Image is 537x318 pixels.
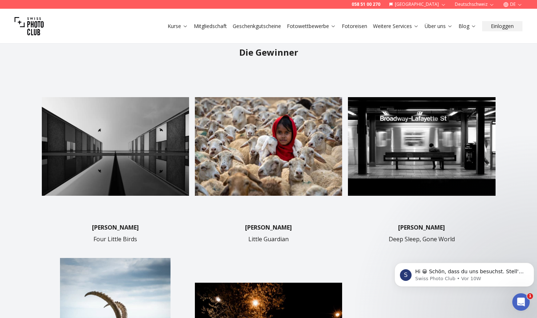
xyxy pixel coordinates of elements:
p: Four Little Birds [93,235,137,243]
p: [PERSON_NAME] [92,223,139,232]
span: 1 [527,293,533,299]
a: Geschenkgutscheine [233,23,281,30]
a: Mitgliedschaft [194,23,227,30]
img: image [348,73,495,220]
img: image [195,73,342,220]
a: Fotowettbewerbe [287,23,336,30]
a: Fotoreisen [342,23,367,30]
iframe: Intercom notifications Nachricht [392,247,537,298]
p: Deep Sleep, Gone World [389,235,455,243]
h2: Die Gewinner [42,47,496,58]
img: image [42,73,189,220]
a: 058 51 00 270 [352,1,380,7]
button: Fotoreisen [339,21,370,31]
p: [PERSON_NAME] [245,223,292,232]
button: Geschenkgutscheine [230,21,284,31]
button: Fotowettbewerbe [284,21,339,31]
a: Über uns [425,23,453,30]
a: Blog [458,23,476,30]
button: Weitere Services [370,21,422,31]
p: Little Guardian [248,235,289,243]
button: Blog [456,21,479,31]
button: Mitgliedschaft [191,21,230,31]
a: Weitere Services [373,23,419,30]
button: Über uns [422,21,456,31]
img: Swiss photo club [15,12,44,41]
button: Kurse [165,21,191,31]
p: [PERSON_NAME] [398,223,445,232]
button: Einloggen [482,21,522,31]
a: Kurse [168,23,188,30]
iframe: Intercom live chat [512,293,530,311]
